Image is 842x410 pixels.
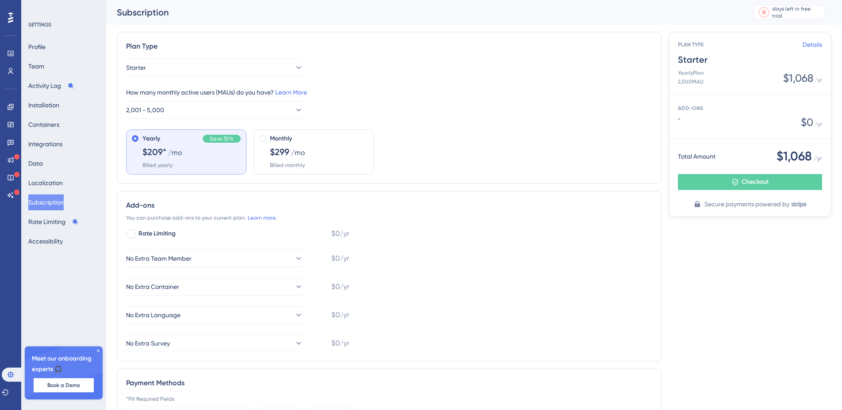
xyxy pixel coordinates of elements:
span: Starter [678,53,822,66]
a: Learn More [275,89,307,96]
span: $0/yr [331,228,349,239]
span: $299 [270,146,289,158]
span: $0/yr [331,310,349,320]
button: No Extra Team Member [126,250,303,267]
span: Billed monthly [270,162,305,169]
span: Yearly Plan [678,69,704,76]
button: Book a Demo [34,378,94,392]
span: Billed yearly [142,162,173,169]
div: Add-ons [126,200,652,211]
a: Details [803,39,822,50]
span: Meet our onboarding experts 🎧 [32,353,96,375]
button: Rate Limiting [28,214,79,230]
div: How many monthly active users (MAUs) do you have? [126,87,652,98]
span: $0/yr [331,281,349,292]
button: Installation [28,97,59,113]
span: 2,001 - 5,000 [126,105,164,115]
div: Subscription [117,6,731,19]
span: You can purchase add-ons to your current plan. [126,214,246,221]
button: Accessibility [28,233,63,249]
button: No Extra Language [126,306,303,324]
iframe: UserGuiding AI Assistant Launcher [805,375,831,402]
span: $209* [142,146,166,158]
span: No Extra Container [126,281,179,292]
button: Integrations [28,136,62,152]
div: SETTINGS [28,21,100,28]
span: $0/yr [331,253,349,264]
span: $ 0 [801,115,813,129]
span: Save 30% [210,135,234,142]
div: days left in free trial [772,5,821,19]
button: Profile [28,39,46,55]
div: Plan Type [126,41,652,52]
button: Subscription [28,194,64,210]
span: / yr [815,76,822,84]
span: Rate Limiting [138,228,176,239]
span: - [678,115,801,122]
button: Data [28,156,43,171]
span: Book a Demo [47,382,80,389]
span: Total Amount [678,151,715,162]
span: / yr [814,153,822,163]
span: No Extra Language [126,310,181,320]
button: Starter [126,59,303,76]
span: $1,068 [783,71,813,85]
span: Secure payments powered by [704,199,789,209]
span: $1,068 [777,148,812,165]
div: Payment Methods [126,378,652,388]
span: Yearly [142,133,160,144]
a: Learn more. [248,214,277,221]
button: Localization [28,175,63,191]
span: /mo [168,148,182,158]
button: Activity Log [28,78,74,94]
span: ADD-ONS [678,105,703,111]
div: *Fill Required Fields [126,395,353,402]
span: /mo [291,148,305,158]
button: No Extra Survey [126,334,303,352]
div: 0 [762,9,766,16]
button: No Extra Container [126,278,303,296]
span: 2,500 MAU [678,78,704,85]
button: Containers [28,117,59,133]
button: 2,001 - 5,000 [126,101,303,119]
span: Checkout [742,177,769,187]
span: $0/yr [331,338,349,349]
button: Checkout [678,174,822,190]
button: Team [28,58,44,74]
span: Monthly [270,133,292,144]
span: PLAN TYPE [678,41,803,48]
span: No Extra Team Member [126,253,192,264]
span: Starter [126,62,146,73]
span: No Extra Survey [126,338,170,349]
span: / yr [815,121,822,128]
